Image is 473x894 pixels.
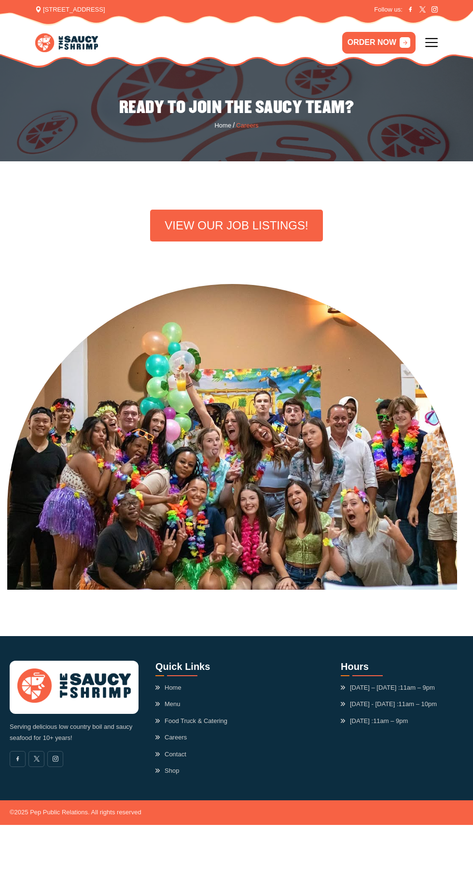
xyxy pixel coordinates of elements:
a: ORDER NOW [342,32,416,54]
h3: Quick Links [155,661,254,676]
a: Food Truck & Catering [155,716,227,726]
a: Shop [155,766,179,776]
p: Serving delicious low country boil and saucy seafood for 10+ years! [10,722,139,744]
a: Home [214,121,231,130]
span: 11am – 9pm [373,717,408,724]
span: Follow us: [374,5,403,14]
h2: READY TO JOIN THE SAUCY TEAM? [7,98,466,118]
img: Image [7,284,457,590]
span: Careers [236,121,258,130]
a: Careers [155,733,187,742]
a: Home [155,683,181,693]
img: logo [17,668,131,703]
span: 11am – 10pm [399,700,437,708]
a: Contact [155,750,186,759]
span: [DATE] - [DATE] : [341,699,437,709]
span: [STREET_ADDRESS] [35,5,105,14]
a: VIEW OUR JOB LISTINGS! [150,210,322,241]
span: [DATE] – [DATE] : [341,683,435,693]
span: [DATE] : [341,716,408,726]
a: Menu [155,699,181,709]
h3: Hours [341,661,463,676]
img: logo [35,33,98,52]
p: © 2025 Pep Public Relations. All rights reserved [10,807,141,818]
span: 11am – 9pm [400,684,435,691]
span: / [233,120,235,131]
